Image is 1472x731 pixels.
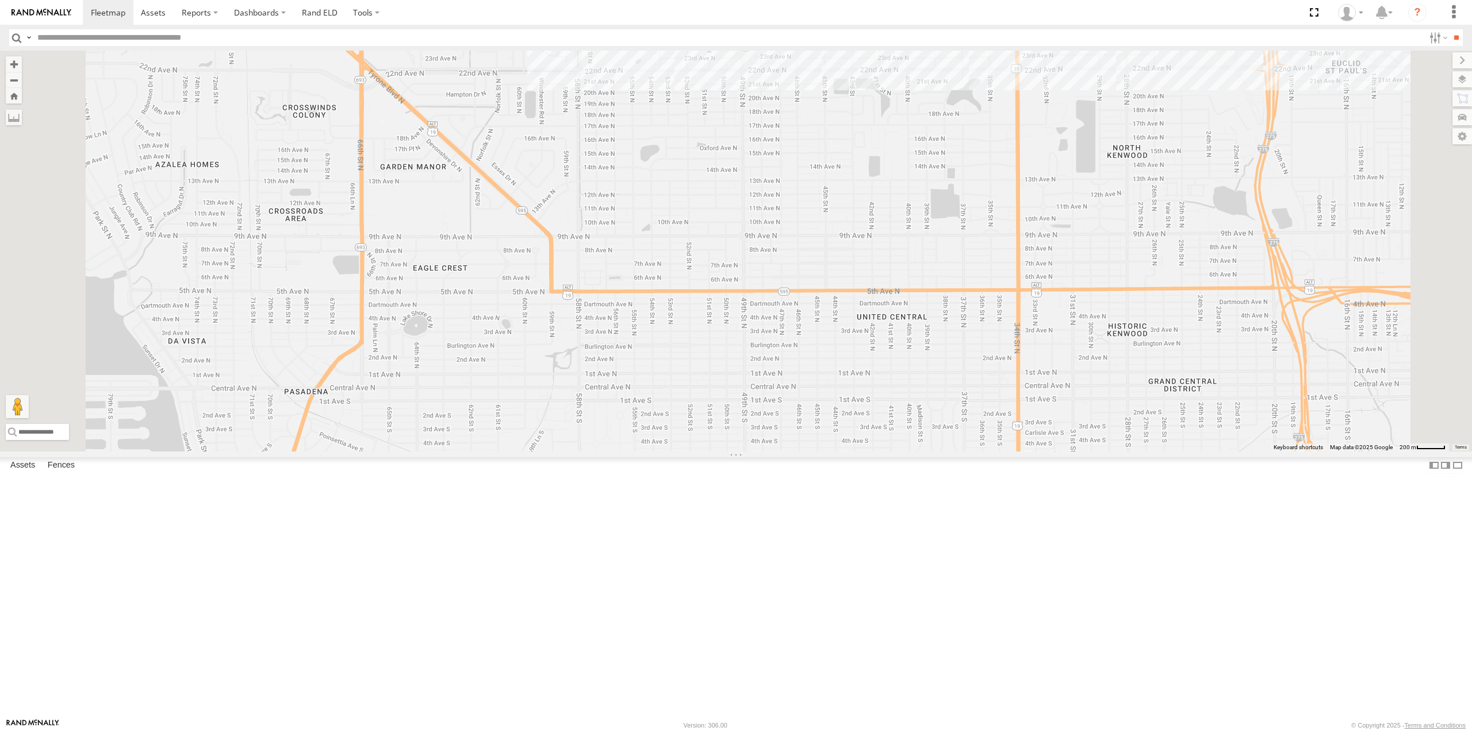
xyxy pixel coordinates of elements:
button: Keyboard shortcuts [1274,443,1323,451]
label: Map Settings [1452,128,1472,144]
label: Fences [42,458,80,474]
label: Search Query [24,29,33,46]
div: © Copyright 2025 - [1351,722,1466,729]
label: Hide Summary Table [1452,457,1463,474]
label: Dock Summary Table to the Right [1440,457,1451,474]
label: Dock Summary Table to the Left [1428,457,1440,474]
button: Drag Pegman onto the map to open Street View [6,395,29,418]
a: Visit our Website [6,719,59,731]
button: Zoom out [6,72,22,88]
label: Assets [5,458,41,474]
button: Map Scale: 200 m per 47 pixels [1396,443,1449,451]
img: rand-logo.svg [11,9,71,17]
a: Terms (opens in new tab) [1455,445,1467,449]
div: Version: 306.00 [684,722,727,729]
a: Terms and Conditions [1405,722,1466,729]
div: Jeff Hargrove [1334,4,1367,21]
span: Map data ©2025 Google [1330,444,1393,450]
i: ? [1408,3,1427,22]
button: Zoom in [6,56,22,72]
span: 200 m [1400,444,1416,450]
button: Zoom Home [6,88,22,104]
label: Search Filter Options [1425,29,1450,46]
label: Measure [6,109,22,125]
